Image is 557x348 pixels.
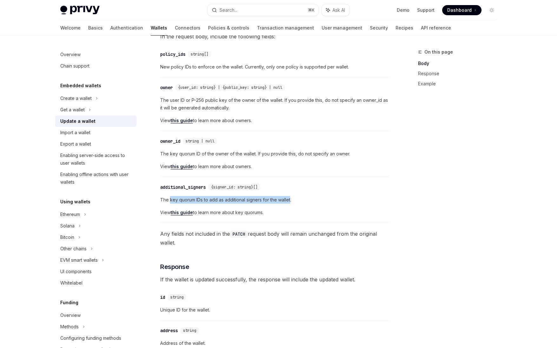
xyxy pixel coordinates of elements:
[160,117,389,124] span: View to learn more about owners.
[175,20,200,36] a: Connectors
[417,7,435,13] a: Support
[60,6,100,15] img: light logo
[257,20,314,36] a: Transaction management
[160,32,389,41] span: In the request body, include the following fields:
[110,20,143,36] a: Authentication
[60,152,133,167] div: Enabling server-side access to user wallets
[160,275,389,284] span: If the wallet is updated successfully, the response will include the updated wallet.
[55,115,136,127] a: Update a wallet
[55,332,136,344] a: Configuring funding methods
[418,79,502,89] a: Example
[207,4,318,16] button: Search...⌘K
[60,62,89,70] div: Chain support
[160,63,389,71] span: New policy IDs to enforce on the wallet. Currently, only one policy is supported per wallet.
[160,150,389,158] span: The key quorum ID of the owner of the wallet. If you provide this, do not specify an owner.
[442,5,482,15] a: Dashboard
[160,306,389,314] span: Unique ID for the wallet.
[151,20,167,36] a: Wallets
[60,140,91,148] div: Export a wallet
[322,4,350,16] button: Ask AI
[183,328,196,333] span: string
[55,60,136,72] a: Chain support
[55,277,136,289] a: Whitelabel
[332,7,345,13] span: Ask AI
[55,49,136,60] a: Overview
[370,20,388,36] a: Security
[418,69,502,79] a: Response
[55,266,136,277] a: UI components
[160,339,389,347] span: Address of the wallet.
[171,164,193,169] a: this guide
[171,118,193,123] a: this guide
[60,222,75,230] div: Solana
[60,233,74,241] div: Bitcoin
[160,327,178,334] div: address
[191,52,208,57] span: string[]
[60,51,81,58] div: Overview
[60,171,133,186] div: Enabling offline actions with user wallets
[211,185,258,190] span: {signer_id: string}[]
[60,299,78,306] h5: Funding
[160,163,389,170] span: View to learn more about owners.
[160,196,389,204] span: The key quorum IDs to add as additional signers for the wallet.
[60,211,80,218] div: Ethereum
[60,117,95,125] div: Update a wallet
[308,8,315,13] span: ⌘ K
[447,7,472,13] span: Dashboard
[88,20,103,36] a: Basics
[160,84,173,91] div: owner
[60,268,92,275] div: UI components
[60,256,98,264] div: EVM smart wallets
[55,169,136,188] a: Enabling offline actions with user wallets
[60,245,87,253] div: Other chains
[418,58,502,69] a: Body
[60,82,101,89] h5: Embedded wallets
[322,20,362,36] a: User management
[160,184,206,190] div: additional_signers
[160,209,389,216] span: View to learn more about key quorums.
[55,127,136,138] a: Import a wallet
[160,51,186,57] div: policy_ids
[60,323,79,331] div: Methods
[60,312,81,319] div: Overview
[60,334,121,342] div: Configuring funding methods
[60,20,81,36] a: Welcome
[55,138,136,150] a: Export a wallet
[186,139,214,144] span: string | null
[396,20,413,36] a: Recipes
[487,5,497,15] button: Toggle dark mode
[160,138,180,144] div: owner_id
[178,85,282,90] span: {user_id: string} | {public_key: string} | null
[424,48,453,56] span: On this page
[170,295,184,300] span: string
[60,106,85,114] div: Get a wallet
[171,210,193,215] a: this guide
[60,129,90,136] div: Import a wallet
[160,229,389,247] span: Any fields not included in the request body will remain unchanged from the original wallet.
[160,294,165,300] div: id
[55,150,136,169] a: Enabling server-side access to user wallets
[160,96,389,112] span: The user ID or P-256 public key of the owner of the wallet. If you provide this, do not specify a...
[160,262,189,271] span: Response
[208,20,249,36] a: Policies & controls
[397,7,410,13] a: Demo
[230,231,248,238] code: PATCH
[60,95,92,102] div: Create a wallet
[421,20,451,36] a: API reference
[220,6,237,14] div: Search...
[60,198,90,206] h5: Using wallets
[55,310,136,321] a: Overview
[60,279,82,287] div: Whitelabel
